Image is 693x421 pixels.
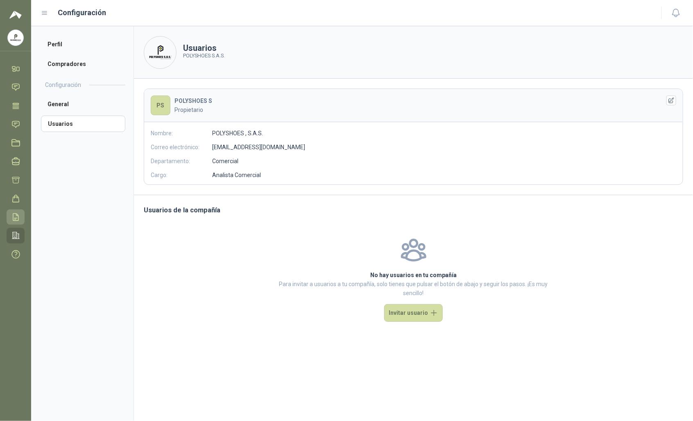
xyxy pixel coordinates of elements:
[212,157,238,166] p: Comercial
[41,36,125,52] a: Perfil
[183,44,225,52] h1: Usuarios
[151,171,212,180] p: Cargo:
[212,143,305,152] p: [EMAIL_ADDRESS][DOMAIN_NAME]
[9,10,22,20] img: Logo peakr
[151,143,212,152] p: Correo electrónico:
[151,96,170,115] div: PS
[183,52,225,60] p: POLYSHOES S.A.S.
[151,129,212,138] p: Nombre:
[58,7,106,18] h1: Configuración
[212,171,261,180] p: Analista Comercial
[151,157,212,166] p: Departamento:
[144,36,176,68] img: Company Logo
[212,129,263,138] p: POLYSHOES , S.A.S.
[41,96,125,112] a: General
[41,116,125,132] a: Usuarios
[8,30,23,46] img: Company Logo
[174,105,648,114] p: Propietario
[384,304,443,322] button: Invitar usuario
[45,80,81,89] h2: Configuración
[271,280,557,298] p: Para invitar a usuarios a tu compañía, solo tienes que pulsar el botón de abajo y seguir los paso...
[271,271,557,280] h2: No hay usuarios en tu compañía
[41,56,125,72] a: Compradores
[144,205,683,216] h3: Usuarios de la compañía
[174,98,212,104] b: POLYSHOES S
